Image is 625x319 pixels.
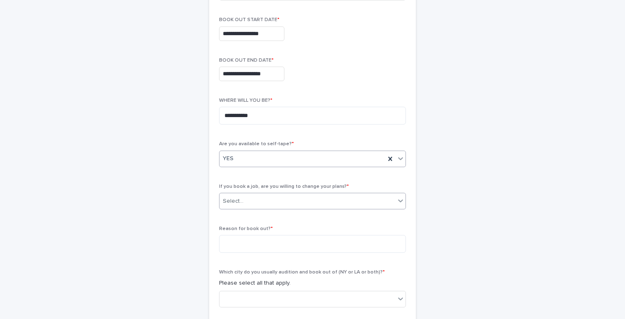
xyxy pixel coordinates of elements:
span: If you book a job, are you willing to change your plans? [219,184,349,189]
span: YES [223,154,234,163]
span: WHERE WILL YOU BE? [219,98,272,103]
p: Please select all that apply. [219,279,406,288]
span: Which city do you usually audition and book out of (NY or LA or both)? [219,270,385,275]
span: BOOK OUT START DATE [219,17,279,22]
span: BOOK OUT END DATE [219,58,274,63]
span: Are you available to self-tape? [219,142,294,146]
div: Select... [223,197,243,206]
span: Reason for book out? [219,226,273,231]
